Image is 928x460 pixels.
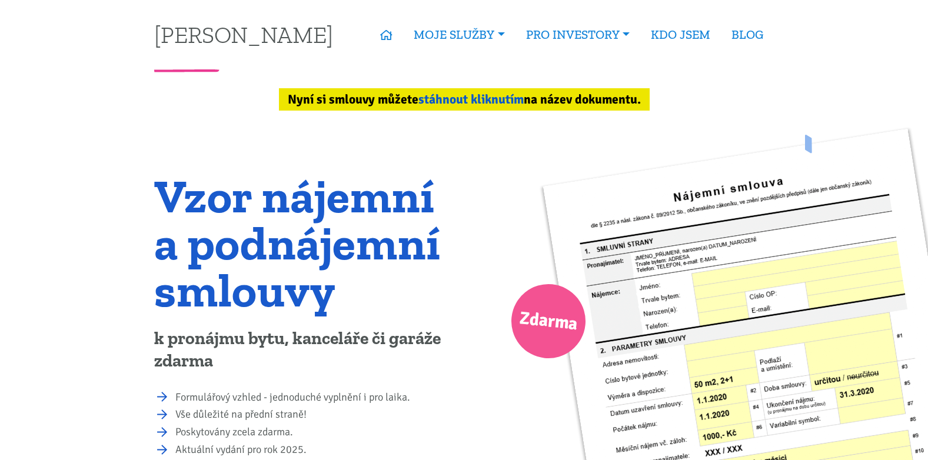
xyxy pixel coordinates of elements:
a: stáhnout kliknutím [418,92,524,107]
a: [PERSON_NAME] [154,23,333,46]
li: Poskytovány zcela zdarma. [175,424,456,441]
div: Nyní si smlouvy můžete na název dokumentu. [279,88,650,111]
a: KDO JSEM [640,21,721,48]
p: k pronájmu bytu, kanceláře či garáže zdarma [154,328,456,372]
li: Vše důležité na přední straně! [175,406,456,423]
a: BLOG [721,21,774,48]
li: Formulářový vzhled - jednoduché vyplnění i pro laika. [175,389,456,406]
a: PRO INVESTORY [515,21,640,48]
li: Aktuální vydání pro rok 2025. [175,442,456,458]
a: MOJE SLUŽBY [403,21,515,48]
span: Zdarma [518,303,579,340]
h1: Vzor nájemní a podnájemní smlouvy [154,172,456,314]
